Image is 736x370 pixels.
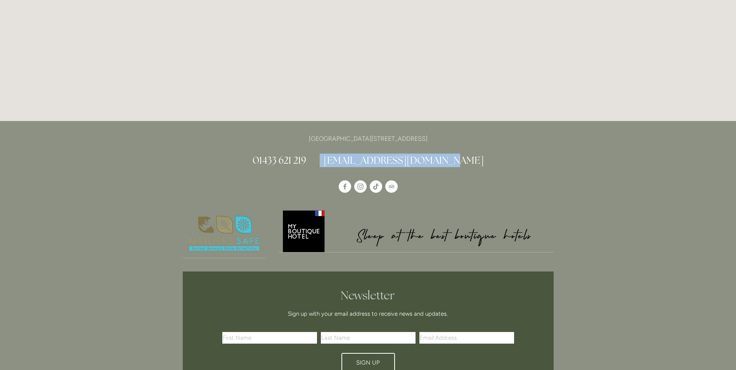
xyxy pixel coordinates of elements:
a: 01433 621 219 [253,154,306,166]
img: My Boutique Hotel - Logo [279,209,554,252]
img: Nature's Safe - Logo [183,209,266,258]
a: Losehill House Hotel & Spa [339,180,351,193]
p: [GEOGRAPHIC_DATA][STREET_ADDRESS] [183,133,554,144]
p: Sign up with your email address to receive news and updates. [225,309,511,318]
a: Instagram [354,180,367,193]
a: [EMAIL_ADDRESS][DOMAIN_NAME] [324,154,484,166]
a: TikTok [370,180,382,193]
span: Sign Up [356,359,380,366]
input: Last Name [321,332,416,344]
a: TripAdvisor [385,180,398,193]
h2: Newsletter [225,289,511,303]
input: Email Address [419,332,514,344]
input: First Name [222,332,317,344]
